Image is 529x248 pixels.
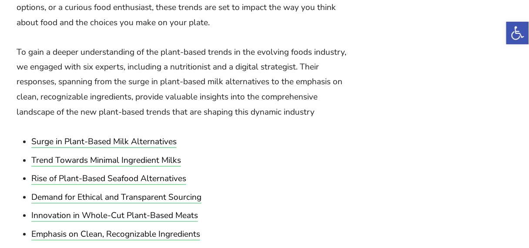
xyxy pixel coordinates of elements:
a: Innovation in Whole-Cut Plant-Based Meats [31,210,198,222]
a: Rise of Plant-Based Seafood Alternatives [31,173,186,185]
a: Trend Towards Minimal Ingredient Milks [31,155,181,166]
a: Surge in Plant-Based Milk Alternatives [31,136,177,148]
a: Emphasis on Clean, Recognizable Ingredients [31,229,200,240]
p: To gain a deeper understanding of the plant-based trends in the evolving foods industry, we engag... [17,45,356,120]
a: Demand for Ethical and Transparent Sourcing [31,192,201,203]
